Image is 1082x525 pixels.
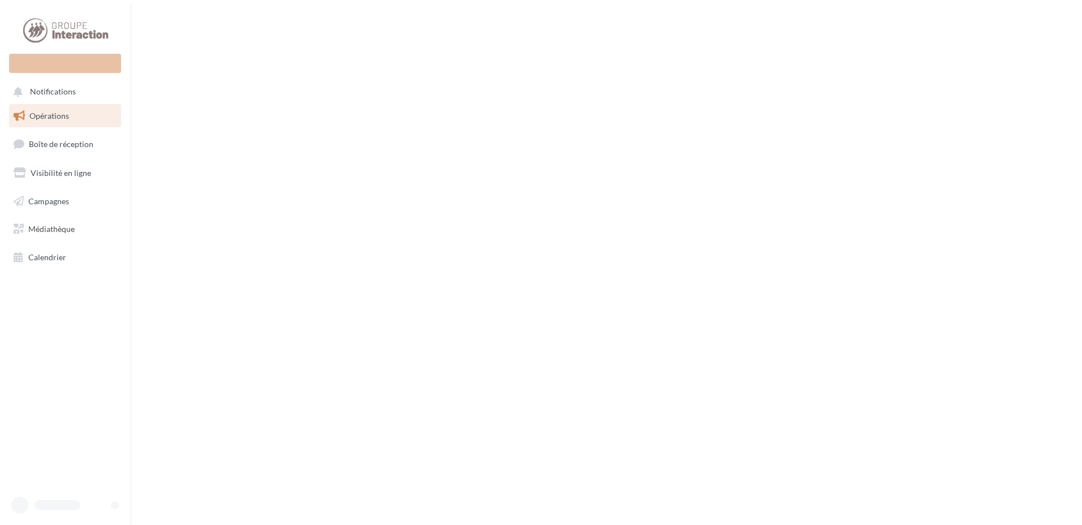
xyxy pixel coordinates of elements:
[29,139,93,149] span: Boîte de réception
[7,132,123,156] a: Boîte de réception
[9,54,121,73] div: Nouvelle campagne
[29,111,69,121] span: Opérations
[7,190,123,213] a: Campagnes
[7,217,123,241] a: Médiathèque
[28,224,75,234] span: Médiathèque
[31,168,91,178] span: Visibilité en ligne
[7,104,123,128] a: Opérations
[28,252,66,262] span: Calendrier
[7,246,123,269] a: Calendrier
[28,196,69,205] span: Campagnes
[7,161,123,185] a: Visibilité en ligne
[30,87,76,97] span: Notifications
